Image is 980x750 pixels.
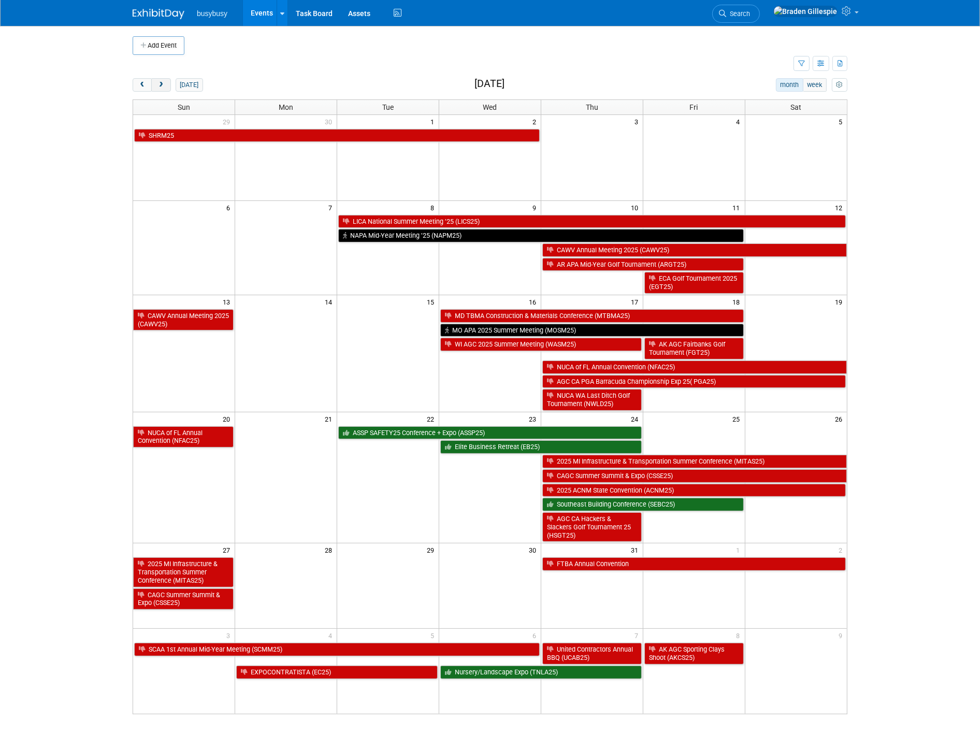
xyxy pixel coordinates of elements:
[542,512,642,542] a: AGC CA Hackers & Slackers Golf Tournament 25 (HSGT25)
[531,201,541,214] span: 9
[279,103,293,111] span: Mon
[834,295,847,308] span: 19
[483,103,497,111] span: Wed
[426,412,439,425] span: 22
[838,543,847,556] span: 2
[834,412,847,425] span: 26
[324,295,337,308] span: 14
[630,412,643,425] span: 24
[542,484,846,497] a: 2025 ACNM State Convention (ACNM25)
[429,115,439,128] span: 1
[324,543,337,556] span: 28
[134,129,540,142] a: SHRM25
[338,229,743,242] a: NAPA Mid-Year Meeting ’25 (NAPM25)
[542,455,847,468] a: 2025 MI Infrastructure & Transportation Summer Conference (MITAS25)
[838,115,847,128] span: 5
[133,78,152,92] button: prev
[429,201,439,214] span: 8
[440,324,744,337] a: MO APA 2025 Summer Meeting (MOSM25)
[542,498,744,511] a: Southeast Building Conference (SEBC25)
[542,389,642,410] a: NUCA WA Last Ditch Golf Tournament (NWLD25)
[736,543,745,556] span: 1
[382,103,394,111] span: Tue
[732,295,745,308] span: 18
[440,440,642,454] a: Elite Business Retreat (EB25)
[736,629,745,642] span: 8
[327,201,337,214] span: 7
[338,426,642,440] a: ASSP SAFETY25 Conference + Expo (ASSP25)
[133,426,234,448] a: NUCA of FL Annual Convention (NFAC25)
[324,115,337,128] span: 30
[429,629,439,642] span: 5
[222,295,235,308] span: 13
[426,295,439,308] span: 15
[773,6,838,17] img: Braden Gillespie
[776,78,803,92] button: month
[712,5,760,23] a: Search
[338,215,846,228] a: LICA National Summer Meeting ’25 (LICS25)
[222,543,235,556] span: 27
[324,412,337,425] span: 21
[133,9,184,19] img: ExhibitDay
[440,338,642,351] a: WI AGC 2025 Summer Meeting (WASM25)
[133,309,234,330] a: CAWV Annual Meeting 2025 (CAWV25)
[225,201,235,214] span: 6
[736,115,745,128] span: 4
[542,557,846,571] a: FTBA Annual Convention
[133,36,184,55] button: Add Event
[133,557,234,587] a: 2025 MI Infrastructure & Transportation Summer Conference (MITAS25)
[542,469,847,483] a: CAGC Summer Summit & Expo (CSSE25)
[327,629,337,642] span: 4
[531,115,541,128] span: 2
[690,103,698,111] span: Fri
[151,78,170,92] button: next
[197,9,227,18] span: busybusy
[838,629,847,642] span: 9
[630,295,643,308] span: 17
[586,103,598,111] span: Thu
[440,309,744,323] a: MD TBMA Construction & Materials Conference (MTBMA25)
[542,360,847,374] a: NUCA of FL Annual Convention (NFAC25)
[440,666,642,679] a: Nursery/Landscape Expo (TNLA25)
[836,82,843,89] i: Personalize Calendar
[531,629,541,642] span: 6
[542,243,847,257] a: CAWV Annual Meeting 2025 (CAWV25)
[790,103,801,111] span: Sat
[178,103,190,111] span: Sun
[633,115,643,128] span: 3
[732,201,745,214] span: 11
[528,412,541,425] span: 23
[834,201,847,214] span: 12
[176,78,203,92] button: [DATE]
[832,78,847,92] button: myCustomButton
[644,338,744,359] a: AK AGC Fairbanks Golf Tournament (FGT25)
[134,643,540,656] a: SCAA 1st Annual Mid-Year Meeting (SCMM25)
[732,412,745,425] span: 25
[222,115,235,128] span: 29
[236,666,438,679] a: EXPOCONTRATISTA (EC25)
[426,543,439,556] span: 29
[528,543,541,556] span: 30
[644,643,744,664] a: AK AGC Sporting Clays Shoot (AKCS25)
[542,375,846,388] a: AGC CA PGA Barracuda Championship Exp 25( PGA25)
[225,629,235,642] span: 3
[474,78,505,90] h2: [DATE]
[803,78,827,92] button: week
[542,258,744,271] a: AR APA Mid-Year Golf Tournament (ARGT25)
[542,643,642,664] a: United Contractors Annual BBQ (UCAB25)
[726,10,750,18] span: Search
[633,629,643,642] span: 7
[528,295,541,308] span: 16
[222,412,235,425] span: 20
[630,543,643,556] span: 31
[630,201,643,214] span: 10
[133,588,234,610] a: CAGC Summer Summit & Expo (CSSE25)
[644,272,744,293] a: ECA Golf Tournament 2025 (EGT25)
